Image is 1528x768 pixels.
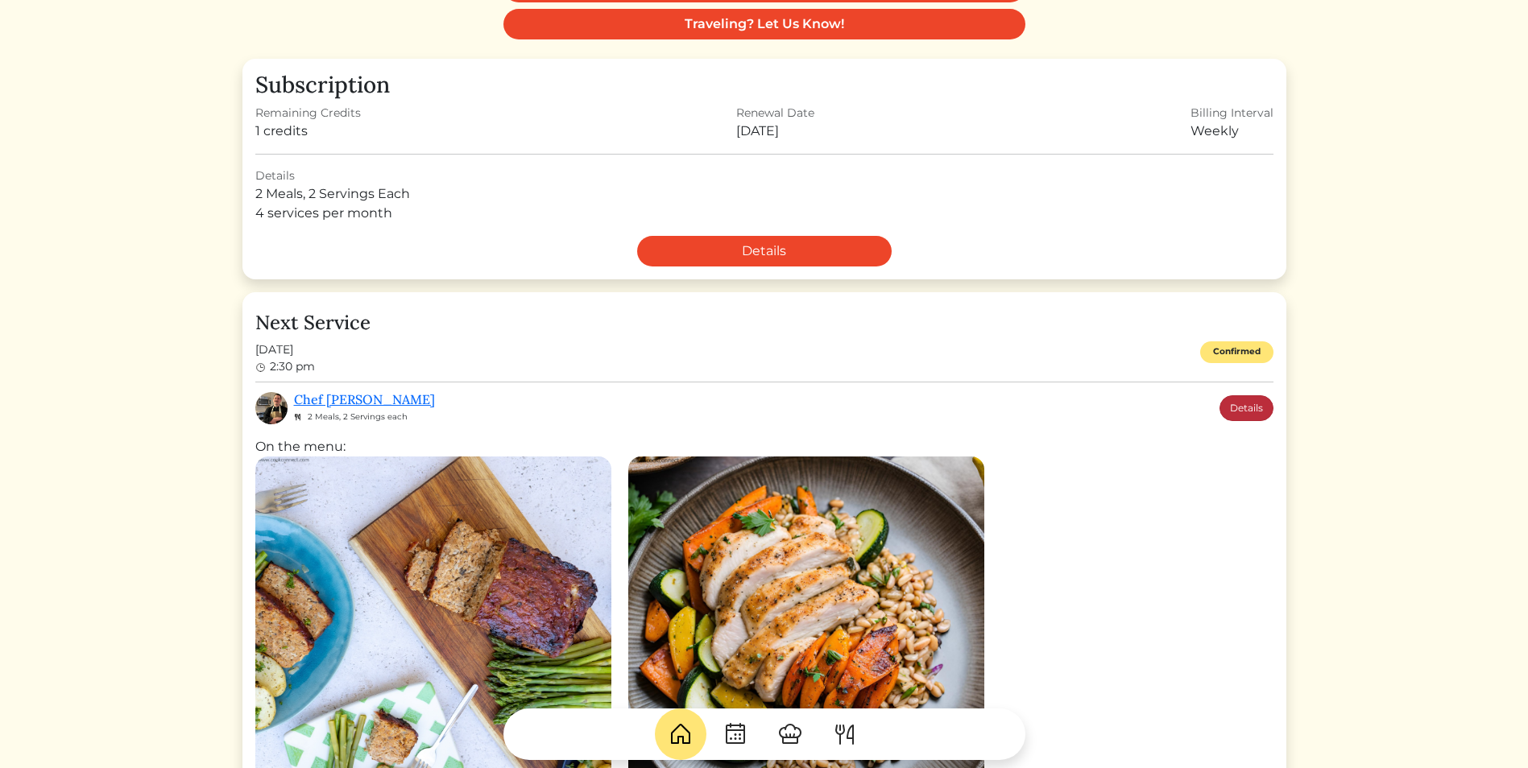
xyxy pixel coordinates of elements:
[294,391,435,407] a: Chef [PERSON_NAME]
[255,392,288,424] img: b82e18814da394a1228ace34d55e0742
[1191,122,1273,141] div: Weekly
[255,204,1273,223] div: 4 services per month
[255,167,1273,184] div: Details
[270,359,315,374] span: 2:30 pm
[668,721,694,747] img: House-9bf13187bcbb5817f509fe5e7408150f90897510c4275e13d0d5fca38e0b5951.svg
[308,411,408,422] span: 2 Meals, 2 Servings each
[255,362,267,374] img: clock-b05ee3d0f9935d60bc54650fc25b6257a00041fd3bdc39e3e98414568feee22d.svg
[777,721,803,747] img: ChefHat-a374fb509e4f37eb0702ca99f5f64f3b6956810f32a249b33092029f8484b388.svg
[1191,105,1273,122] div: Billing Interval
[1220,395,1273,421] a: Details
[294,413,301,421] img: fork_knife_small-8e8c56121c6ac9ad617f7f0151facf9cb574b427d2b27dceffcaf97382ddc7e7.svg
[255,312,1273,335] h4: Next Service
[255,184,1273,204] div: 2 Meals, 2 Servings Each
[255,341,315,358] span: [DATE]
[255,105,361,122] div: Remaining Credits
[637,236,892,266] a: Details
[736,105,814,122] div: Renewal Date
[736,122,814,141] div: [DATE]
[723,721,748,747] img: CalendarDots-5bcf9d9080389f2a281d69619e1c85352834be518fbc73d9501aef674afc0d57.svg
[255,122,361,141] div: 1 credits
[503,9,1025,39] a: Traveling? Let Us Know!
[832,721,858,747] img: ForkKnife-55491504ffdb50bab0c1e09e7649658475375261d09fd45db06cec23bce548bf.svg
[1200,341,1273,363] div: Confirmed
[255,72,1273,99] h3: Subscription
